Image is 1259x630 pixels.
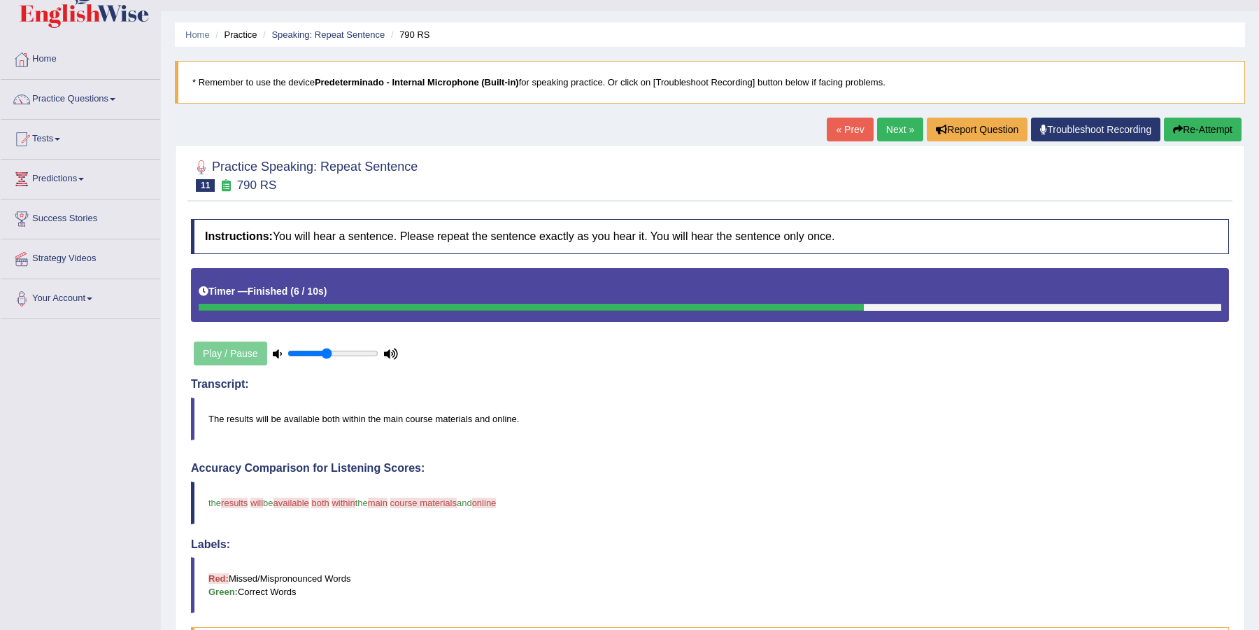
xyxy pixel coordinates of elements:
[368,498,387,508] span: main
[212,28,257,41] li: Practice
[1,160,160,195] a: Predictions
[263,498,273,508] span: be
[191,378,1229,391] h4: Transcript:
[250,498,263,508] span: will
[294,286,324,297] b: 6 / 10s
[311,498,329,508] span: both
[390,498,457,508] span: course materials
[290,286,294,297] b: (
[237,178,277,192] small: 790 RS
[208,587,238,597] b: Green:
[1031,118,1160,141] a: Troubleshoot Recording
[248,286,288,297] b: Finished
[208,498,221,508] span: the
[175,61,1245,104] blockquote: * Remember to use the device for speaking practice. Or click on [Troubleshoot Recording] button b...
[191,157,418,192] h2: Practice Speaking: Repeat Sentence
[457,498,472,508] span: and
[191,398,1229,440] blockquote: The results will be available both within the main course materials and online.
[387,28,430,41] li: 790 RS
[1,80,160,115] a: Practice Questions
[1,120,160,155] a: Tests
[205,230,273,242] b: Instructions:
[191,557,1229,613] blockquote: Missed/Mispronounced Words Correct Words
[218,179,233,192] small: Exam occurring question
[208,573,229,584] b: Red:
[827,118,873,141] a: « Prev
[1,199,160,234] a: Success Stories
[355,498,368,508] span: the
[472,498,497,508] span: online
[273,498,309,508] span: available
[199,286,327,297] h5: Timer —
[196,179,215,192] span: 11
[324,286,327,297] b: )
[191,538,1229,551] h4: Labels:
[927,118,1027,141] button: Report Question
[271,29,385,40] a: Speaking: Repeat Sentence
[1164,118,1242,141] button: Re-Attempt
[185,29,210,40] a: Home
[1,279,160,314] a: Your Account
[221,498,248,508] span: results
[332,498,355,508] span: within
[191,462,1229,475] h4: Accuracy Comparison for Listening Scores:
[1,239,160,274] a: Strategy Videos
[315,77,519,87] b: Predeterminado - Internal Microphone (Built-in)
[877,118,923,141] a: Next »
[191,219,1229,254] h4: You will hear a sentence. Please repeat the sentence exactly as you hear it. You will hear the se...
[1,40,160,75] a: Home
